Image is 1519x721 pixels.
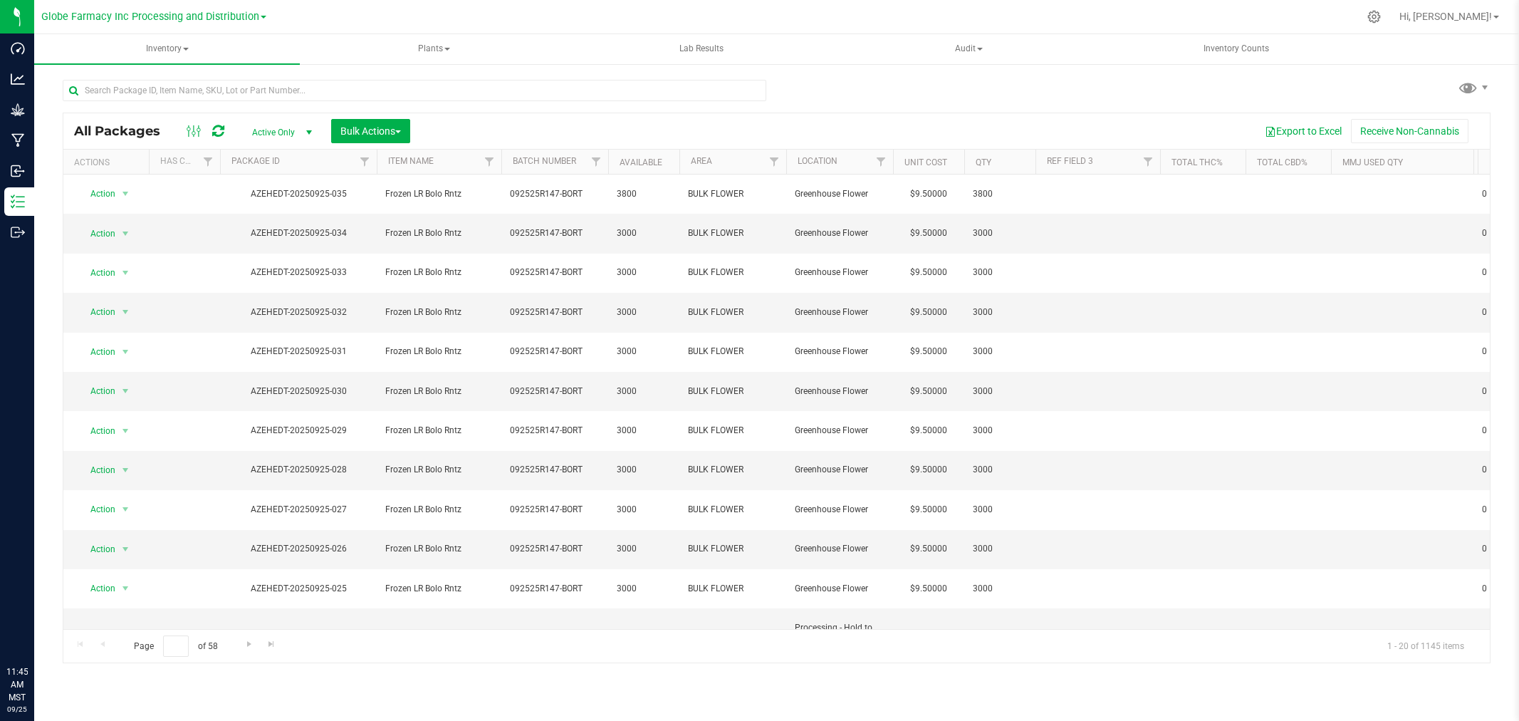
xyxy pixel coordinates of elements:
[1171,157,1223,167] a: Total THC%
[893,214,964,253] td: $9.50000
[617,463,671,477] span: 3000
[78,263,116,283] span: Action
[973,582,1027,596] span: 3000
[385,306,493,319] span: Frozen LR Bolo Rntz
[973,424,1027,437] span: 3000
[1184,43,1288,55] span: Inventory Counts
[117,184,135,204] span: select
[617,266,671,279] span: 3000
[1351,119,1468,143] button: Receive Non-Cannabis
[1254,625,1295,645] span: 0.1640
[510,542,600,556] span: 092525R147-BORT
[617,424,671,437] span: 3000
[218,345,379,358] div: AZEHEDT-20250925-031
[973,385,1027,398] span: 3000
[688,424,778,437] span: BULK FLOWER
[837,35,1101,63] span: Audit
[973,266,1027,279] span: 3000
[1257,157,1307,167] a: Total CBD%
[385,463,493,477] span: Frozen LR Bolo Rntz
[301,34,567,64] a: Plants
[1399,11,1492,22] span: Hi, [PERSON_NAME]!
[11,133,25,147] inline-svg: Manufacturing
[218,187,379,201] div: AZEHEDT-20250925-035
[893,569,964,608] td: $9.50000
[795,424,884,437] span: Greenhouse Flower
[11,103,25,117] inline-svg: Grow
[795,463,884,477] span: Greenhouse Flower
[763,150,786,174] a: Filter
[617,385,671,398] span: 3000
[117,381,135,401] span: select
[78,302,116,322] span: Action
[385,542,493,556] span: Frozen LR Bolo Rntz
[617,582,671,596] span: 3000
[385,187,493,201] span: Frozen LR Bolo Rntz
[510,345,600,358] span: 092525R147-BORT
[122,636,229,658] span: Page of 58
[510,187,600,201] span: 092525R147-BORT
[1137,150,1160,174] a: Filter
[510,306,600,319] span: 092525R147-BORT
[239,636,259,655] a: Go to the next page
[340,125,401,137] span: Bulk Actions
[117,421,135,441] span: select
[478,150,501,174] a: Filter
[795,266,884,279] span: Greenhouse Flower
[218,266,379,279] div: AZEHEDT-20250925-033
[795,385,884,398] span: Greenhouse Flower
[688,306,778,319] span: BULK FLOWER
[385,266,493,279] span: Frozen LR Bolo Rntz
[1376,636,1476,657] span: 1 - 20 of 1145 items
[11,225,25,239] inline-svg: Outbound
[385,385,493,398] span: Frozen LR Bolo Rntz
[510,385,600,398] span: 092525R147-BORT
[1047,156,1093,166] a: Ref Field 3
[660,43,743,55] span: Lab Results
[385,582,493,596] span: Frozen LR Bolo Rntz
[218,306,379,319] div: AZEHEDT-20250925-032
[893,490,964,529] td: $9.50000
[688,266,778,279] span: BULK FLOWER
[388,156,434,166] a: Item Name
[688,187,778,201] span: BULK FLOWER
[973,463,1027,477] span: 3000
[117,460,135,480] span: select
[6,704,28,715] p: 09/25
[795,306,884,319] span: Greenhouse Flower
[795,542,884,556] span: Greenhouse Flower
[688,227,778,240] span: BULK FLOWER
[261,636,282,655] a: Go to the last page
[691,156,712,166] a: Area
[893,254,964,293] td: $9.50000
[78,224,116,244] span: Action
[34,34,300,64] a: Inventory
[893,372,964,411] td: $9.50000
[11,41,25,56] inline-svg: Dashboard
[117,342,135,362] span: select
[11,164,25,178] inline-svg: Inbound
[617,345,671,358] span: 3000
[893,293,964,332] td: $9.50000
[1365,10,1383,24] div: Manage settings
[11,72,25,86] inline-svg: Analytics
[973,345,1027,358] span: 3000
[117,499,135,519] span: select
[197,150,220,174] a: Filter
[893,608,964,662] td: $6.16905
[74,157,143,167] div: Actions
[688,463,778,477] span: BULK FLOWER
[218,582,379,596] div: AZEHEDT-20250925-025
[973,187,1027,201] span: 3800
[1103,34,1369,64] a: Inventory Counts
[6,665,28,704] p: 11:45 AM MST
[893,530,964,569] td: $9.50000
[795,187,884,201] span: Greenhouse Flower
[117,539,135,559] span: select
[78,539,116,559] span: Action
[42,605,59,622] iframe: Resource center unread badge
[218,503,379,517] div: AZEHEDT-20250925-027
[117,302,135,322] span: select
[893,175,964,214] td: $9.50000
[893,451,964,490] td: $9.50000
